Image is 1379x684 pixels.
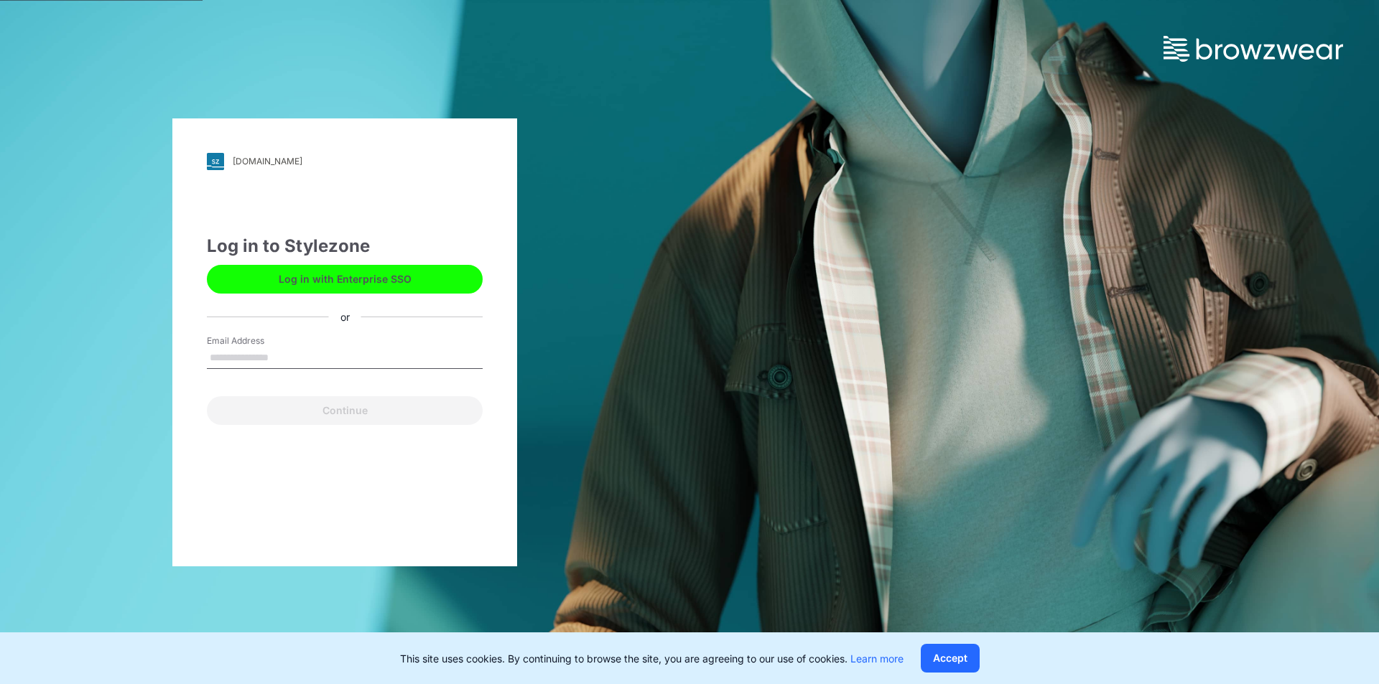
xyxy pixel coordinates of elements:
[207,233,483,259] div: Log in to Stylezone
[1164,36,1343,62] img: browzwear-logo.73288ffb.svg
[207,265,483,294] button: Log in with Enterprise SSO
[207,334,307,347] label: Email Address
[329,309,361,324] div: or
[921,644,980,673] button: Accept
[233,156,302,167] div: [DOMAIN_NAME]
[400,651,904,666] p: This site uses cookies. By continuing to browse the site, you are agreeing to our use of cookies.
[207,153,483,170] a: [DOMAIN_NAME]
[850,652,904,665] a: Learn more
[207,153,224,170] img: svg+xml;base64,PHN2ZyB3aWR0aD0iMjgiIGhlaWdodD0iMjgiIHZpZXdCb3g9IjAgMCAyOCAyOCIgZmlsbD0ibm9uZSIgeG...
